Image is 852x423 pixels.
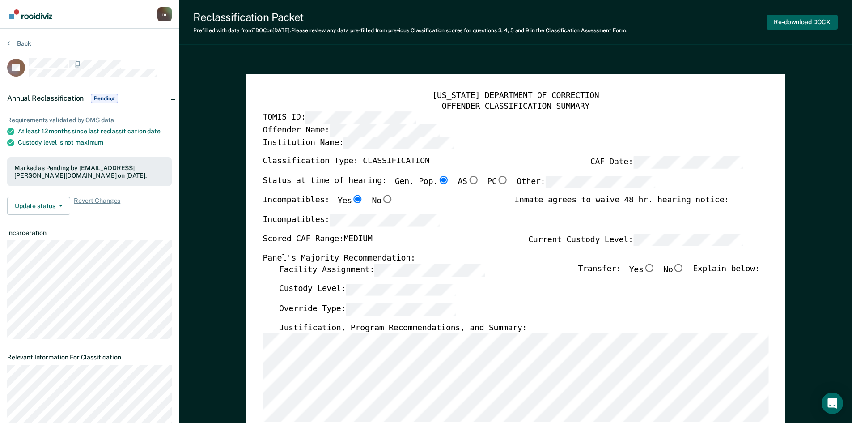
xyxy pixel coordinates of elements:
[467,176,479,184] input: AS
[279,283,456,296] label: Custody Level:
[633,156,743,169] input: CAF Date:
[517,176,655,188] label: Other:
[381,195,393,203] input: No
[7,197,70,215] button: Update status
[7,116,172,124] div: Requirements validated by OMS data
[75,139,103,146] span: maximum
[346,283,456,296] input: Custody Level:
[633,234,743,246] input: Current Custody Level:
[528,234,743,246] label: Current Custody Level:
[193,27,627,34] div: Prefilled with data from TDOC on [DATE] . Please review any data pre-filled from previous Classif...
[147,128,160,135] span: date
[263,195,393,214] div: Incompatibles:
[329,124,439,137] input: Offender Name:
[279,264,484,277] label: Facility Assignment:
[437,176,449,184] input: Gen. Pop.
[91,94,118,103] span: Pending
[18,128,172,135] div: At least 12 months since last reclassification
[18,139,172,146] div: Custody level is not
[343,137,454,149] input: Institution Name:
[663,264,685,277] label: No
[337,195,363,207] label: Yes
[7,39,31,47] button: Back
[673,264,684,272] input: No
[578,264,759,284] div: Transfer: Explain below:
[14,164,165,179] div: Marked as Pending by [EMAIL_ADDRESS][PERSON_NAME][DOMAIN_NAME] on [DATE].
[372,195,393,207] label: No
[7,94,84,103] span: Annual Reclassification
[263,101,768,112] div: OFFENDER CLASSIFICATION SUMMARY
[329,214,439,226] input: Incompatibles:
[487,176,509,188] label: PC
[545,176,655,188] input: Other:
[7,354,172,361] dt: Relevant Information For Classification
[279,323,526,333] label: Justification, Program Recommendations, and Summary:
[822,393,843,414] div: Open Intercom Messenger
[629,264,655,277] label: Yes
[7,229,172,237] dt: Incarceration
[496,176,508,184] input: PC
[643,264,655,272] input: Yes
[263,112,415,124] label: TOMIS ID:
[263,176,655,196] div: Status at time of hearing:
[9,9,52,19] img: Recidiviz
[590,156,743,169] label: CAF Date:
[263,124,440,137] label: Offender Name:
[74,197,120,215] span: Revert Changes
[263,137,454,149] label: Institution Name:
[767,15,838,30] button: Re-download DOCX
[352,195,363,203] input: Yes
[263,234,372,246] label: Scored CAF Range: MEDIUM
[374,264,484,277] input: Facility Assignment:
[305,112,415,124] input: TOMIS ID:
[157,7,172,21] button: Profile dropdown button
[458,176,479,188] label: AS
[263,214,440,226] label: Incompatibles:
[263,253,743,264] div: Panel's Majority Recommendation:
[157,7,172,21] div: m
[514,195,743,214] div: Inmate agrees to waive 48 hr. hearing notice: __
[193,11,627,24] div: Reclassification Packet
[263,91,768,102] div: [US_STATE] DEPARTMENT OF CORRECTION
[346,303,456,316] input: Override Type:
[394,176,449,188] label: Gen. Pop.
[279,303,456,316] label: Override Type:
[263,156,429,169] label: Classification Type: CLASSIFICATION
